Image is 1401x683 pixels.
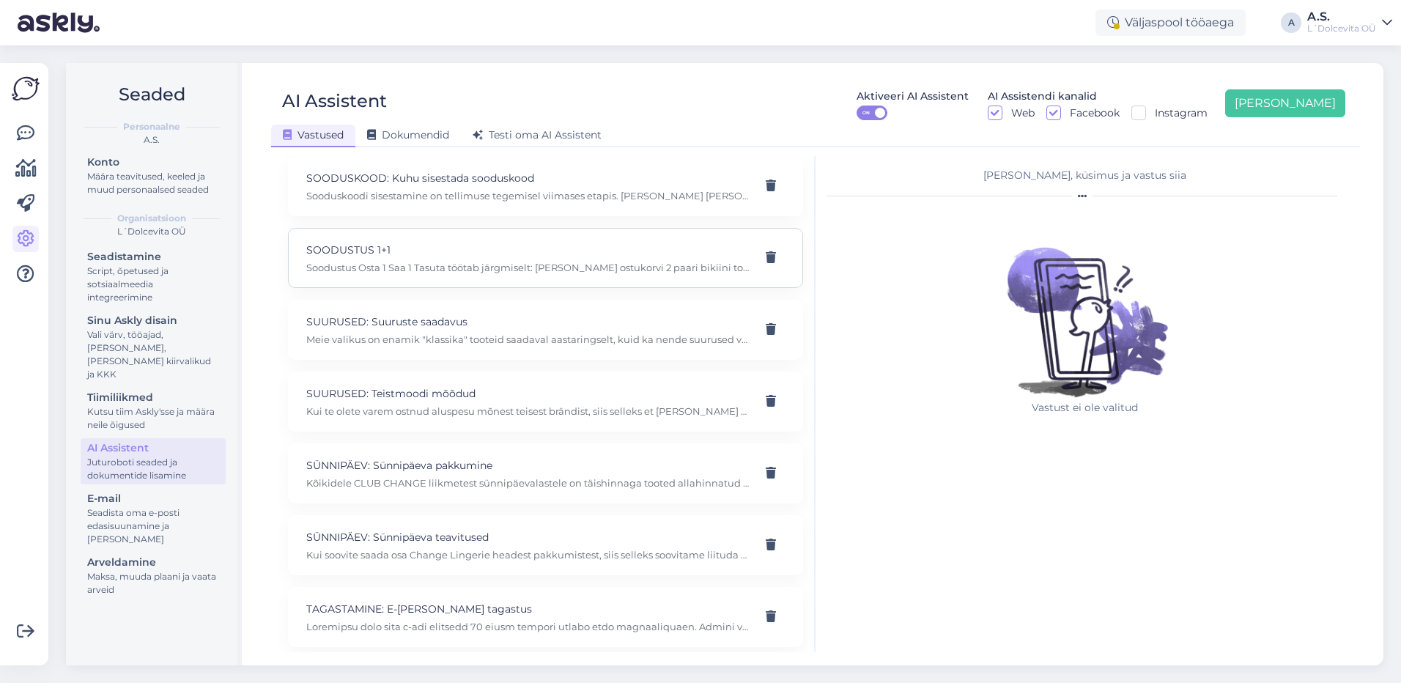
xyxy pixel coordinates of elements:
[857,106,875,119] span: ON
[367,128,449,141] span: Dokumendid
[288,372,803,432] div: SUURUSED: Teistmoodi mõõdudKui te olete varem ostnud aluspesu mõnest teisest brändist, siis selle...
[81,152,226,199] a: KontoMäära teavitused, keeled ja muud personaalsed seaded
[288,443,803,503] div: SÜNNIPÄEV: Sünnipäeva pakkumineKõikidele CLUB CHANGE liikmetest sünnipäevalastele on täishinnaga ...
[827,168,1343,183] div: [PERSON_NAME], küsimus ja vastus siia
[306,189,750,202] p: Sooduskoodi sisestamine on tellimuse tegemisel viimases etapis. [PERSON_NAME] [PERSON_NAME] tarne...
[306,333,750,346] p: Meie valikus on enamik "klassika" tooteid saadaval aastaringselt, kuid ka nende suurused võivad a...
[857,89,969,105] div: Aktiveeri AI Assistent
[87,570,219,597] div: Maksa, muuda plaani ja vaata arveid
[81,553,226,599] a: ArveldamineMaksa, muuda plaani ja vaata arveid
[306,620,750,633] p: Loremipsu dolo sita c-adi elitsedd 70 eiusm tempori utlabo etdo magnaaliquaen. Admini veniam quis...
[78,133,226,147] div: A.S.
[1307,23,1376,34] div: L´Dolcevita OÜ
[473,128,602,141] span: Testi oma AI Assistent
[306,405,750,418] p: Kui te olete varem ostnud aluspesu mõnest teisest brändist, siis selleks et [PERSON_NAME] Change ...
[87,456,219,482] div: Juturoboti seaded ja dokumentide lisamine
[306,601,750,617] p: TAGASTAMINE: E-[PERSON_NAME] tagastus
[306,476,750,490] p: Kõikidele CLUB CHANGE liikmetest sünnipäevalastele on täishinnaga tooted allahinnatud -20%. Pakku...
[87,491,219,506] div: E-mail
[12,75,40,103] img: Askly Logo
[87,249,219,265] div: Seadistamine
[306,170,750,186] p: SOODUSKOOD: Kuhu sisestada sooduskood
[87,555,219,570] div: Arveldamine
[78,225,226,238] div: L´Dolcevita OÜ
[81,311,226,383] a: Sinu Askly disainVali värv, tööajad, [PERSON_NAME], [PERSON_NAME] kiirvalikud ja KKK
[87,328,219,381] div: Vali värv, tööajad, [PERSON_NAME], [PERSON_NAME] kiirvalikud ja KKK
[306,261,750,274] p: Soodustus Osta 1 Saa 1 Tasuta töötab järgmiselt: [PERSON_NAME] ostukorvi 2 paari bikiini toppe - ...
[288,228,803,288] div: SOODUSTUS 1+1Soodustus Osta 1 Saa 1 Tasuta töötab järgmiselt: [PERSON_NAME] ostukorvi 2 paari bik...
[1225,89,1345,117] button: [PERSON_NAME]
[988,89,1097,105] div: AI Assistendi kanalid
[288,300,803,360] div: SUURUSED: Suuruste saadavusMeie valikus on enamik "klassika" tooteid saadaval aastaringselt, kuid...
[81,489,226,548] a: E-mailSeadista oma e-posti edasisuunamine ja [PERSON_NAME]
[306,457,750,473] p: SÜNNIPÄEV: Sünnipäeva pakkumine
[306,242,750,258] p: SOODUSTUS 1+1
[87,405,219,432] div: Kutsu tiim Askly'sse ja määra neile õigused
[1307,11,1392,34] a: A.S.L´Dolcevita OÜ
[81,388,226,434] a: TiimiliikmedKutsu tiim Askly'sse ja määra neile õigused
[306,314,750,330] p: SUURUSED: Suuruste saadavus
[283,128,344,141] span: Vastused
[78,81,226,108] h2: Seaded
[306,529,750,545] p: SÜNNIPÄEV: Sünnipäeva teavitused
[87,155,219,170] div: Konto
[87,170,219,196] div: Määra teavitused, keeled ja muud personaalsed seaded
[288,587,803,647] div: TAGASTAMINE: E-[PERSON_NAME] tagastusLoremipsu dolo sita c-adi elitsedd 70 eiusm tempori utlabo e...
[87,313,219,328] div: Sinu Askly disain
[990,210,1180,400] img: No qna
[306,385,750,402] p: SUURUSED: Teistmoodi mõõdud
[306,548,750,561] p: Kui soovite saada osa Change Lingerie headest pakkumistest, siis selleks soovitame liituda CLUB C...
[87,440,219,456] div: AI Assistent
[81,438,226,484] a: AI AssistentJuturoboti seaded ja dokumentide lisamine
[1307,11,1376,23] div: A.S.
[117,212,186,225] b: Organisatsioon
[1061,106,1120,120] label: Facebook
[87,506,219,546] div: Seadista oma e-posti edasisuunamine ja [PERSON_NAME]
[1002,106,1035,120] label: Web
[282,87,387,120] div: AI Assistent
[288,515,803,575] div: SÜNNIPÄEV: Sünnipäeva teavitusedKui soovite saada osa Change Lingerie headest pakkumistest, siis ...
[288,156,803,216] div: SOODUSKOOD: Kuhu sisestada sooduskoodSooduskoodi sisestamine on tellimuse tegemisel viimases etap...
[990,400,1180,416] p: Vastust ei ole valitud
[1095,10,1246,36] div: Väljaspool tööaega
[1281,12,1301,33] div: A
[87,265,219,304] div: Script, õpetused ja sotsiaalmeedia integreerimine
[123,120,180,133] b: Personaalne
[1146,106,1208,120] label: Instagram
[81,247,226,306] a: SeadistamineScript, õpetused ja sotsiaalmeedia integreerimine
[87,390,219,405] div: Tiimiliikmed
